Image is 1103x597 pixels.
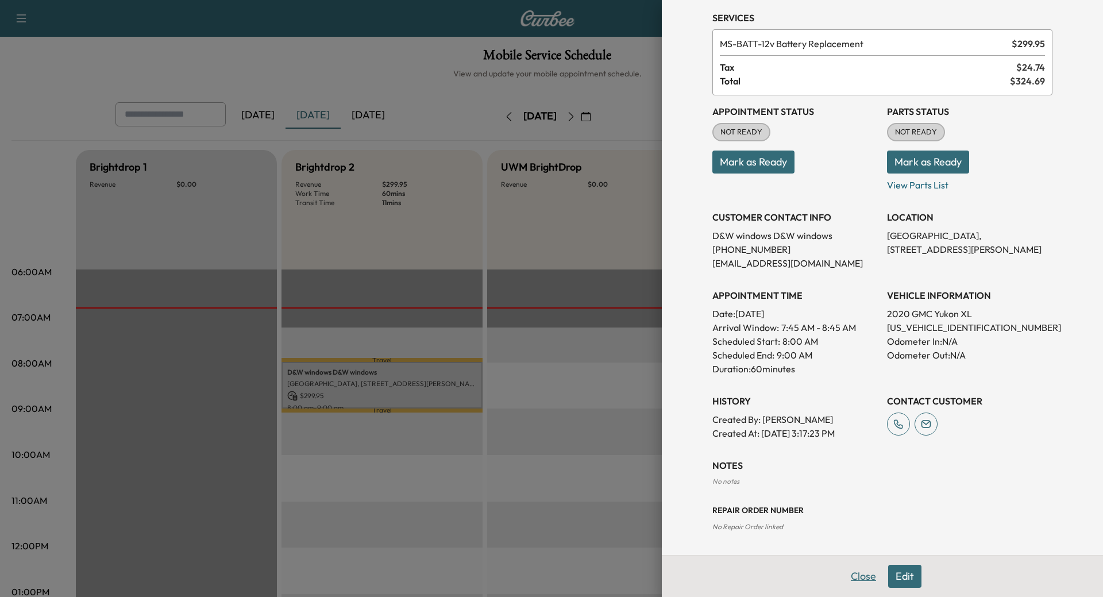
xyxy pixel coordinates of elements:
[887,229,1052,256] p: [GEOGRAPHIC_DATA], [STREET_ADDRESS][PERSON_NAME]
[712,321,878,334] p: Arrival Window:
[712,256,878,270] p: [EMAIL_ADDRESS][DOMAIN_NAME]
[712,504,1052,516] h3: Repair Order number
[712,105,878,118] h3: Appointment Status
[720,74,1010,88] span: Total
[888,565,921,588] button: Edit
[887,348,1052,362] p: Odometer Out: N/A
[712,348,774,362] p: Scheduled End:
[712,394,878,408] h3: History
[712,362,878,376] p: Duration: 60 minutes
[887,321,1052,334] p: [US_VEHICLE_IDENTIFICATION_NUMBER]
[1016,60,1045,74] span: $ 24.74
[781,321,856,334] span: 7:45 AM - 8:45 AM
[887,288,1052,302] h3: VEHICLE INFORMATION
[887,334,1052,348] p: Odometer In: N/A
[782,334,818,348] p: 8:00 AM
[843,565,884,588] button: Close
[712,307,878,321] p: Date: [DATE]
[888,126,944,138] span: NOT READY
[1012,37,1045,51] span: $ 299.95
[712,522,783,531] span: No Repair Order linked
[712,151,795,174] button: Mark as Ready
[887,151,969,174] button: Mark as Ready
[712,229,878,242] p: D&W windows D&W windows
[720,60,1016,74] span: Tax
[712,426,878,440] p: Created At : [DATE] 3:17:23 PM
[887,174,1052,192] p: View Parts List
[712,11,1052,25] h3: Services
[887,105,1052,118] h3: Parts Status
[712,242,878,256] p: [PHONE_NUMBER]
[712,288,878,302] h3: APPOINTMENT TIME
[712,210,878,224] h3: CUSTOMER CONTACT INFO
[1010,74,1045,88] span: $ 324.69
[712,413,878,426] p: Created By : [PERSON_NAME]
[714,126,769,138] span: NOT READY
[777,348,812,362] p: 9:00 AM
[887,210,1052,224] h3: LOCATION
[712,334,780,348] p: Scheduled Start:
[887,394,1052,408] h3: CONTACT CUSTOMER
[887,307,1052,321] p: 2020 GMC Yukon XL
[712,477,1052,486] div: No notes
[720,37,1007,51] span: 12v Battery Replacement
[712,459,1052,472] h3: NOTES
